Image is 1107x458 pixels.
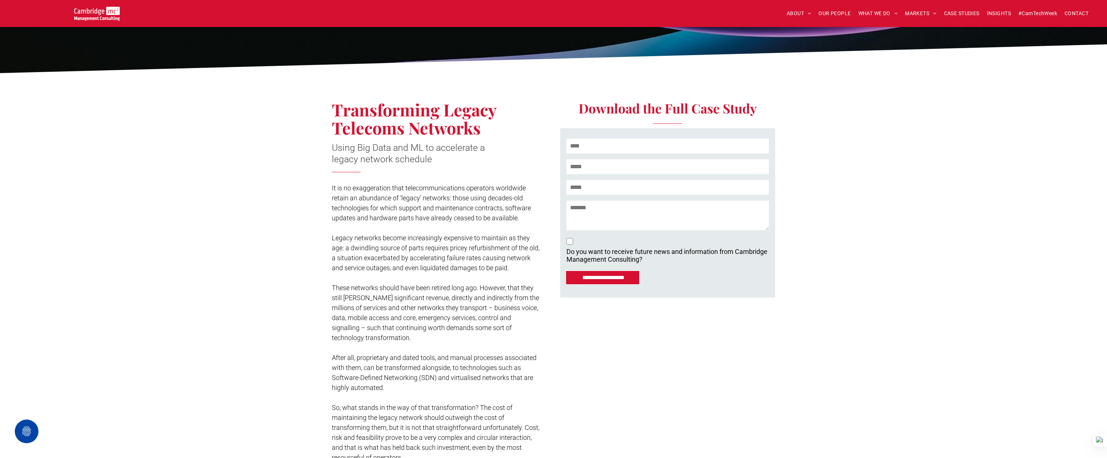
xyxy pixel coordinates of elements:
a: INSIGHTS [983,8,1015,19]
span: Transforming Legacy Telecoms Networks [332,98,496,139]
a: Your Business Transformed | Cambridge Management Consulting [74,8,120,16]
span: It is no exaggeration that telecommunications operators worldwide retain an abundance of ‘legacy’... [332,184,531,222]
a: CASE STUDIES [940,8,983,19]
a: #CamTechWeek [1015,8,1061,19]
a: OUR PEOPLE [815,8,854,19]
img: Cambridge MC Logo [74,7,120,21]
p: Do you want to receive future news and information from Cambridge Management Consulting? [566,248,767,263]
a: WHAT WE DO [855,8,902,19]
span: Download the Full Case Study [579,99,757,117]
span: Using Big Data and ML to accelerate a legacy network schedule [332,142,485,164]
span: These networks should have been retired long ago. However, that they still [PERSON_NAME] signific... [332,284,539,342]
span: Legacy networks become increasingly expensive to maintain as they age: a dwindling source of part... [332,234,539,272]
span: After all, proprietary and dated tools, and manual processes associated with them, can be transfo... [332,354,537,391]
input: Do you want to receive future news and information from Cambridge Management Consulting? Cambridg... [566,238,573,245]
a: CONTACT [1061,8,1092,19]
a: MARKETS [901,8,940,19]
a: ABOUT [783,8,815,19]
